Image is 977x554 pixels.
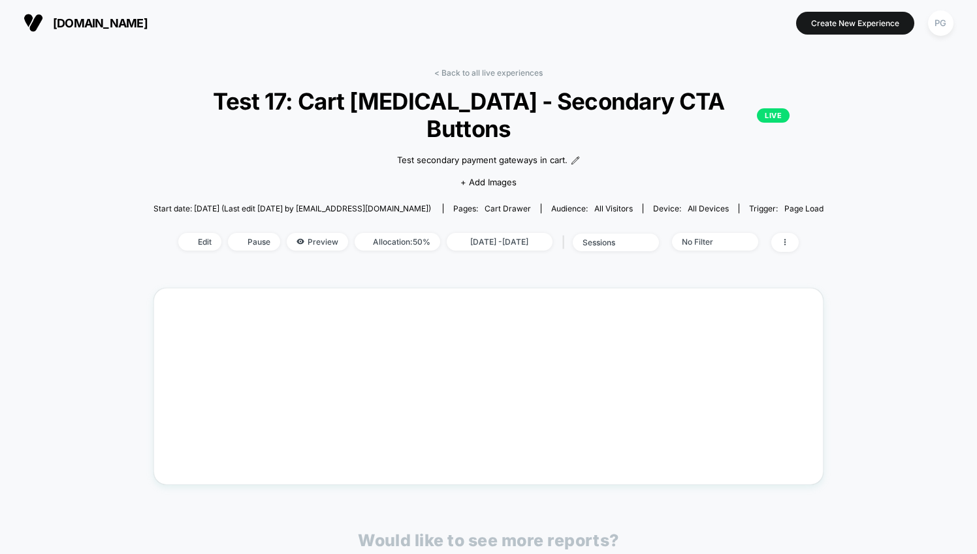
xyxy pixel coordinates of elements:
p: Would like to see more reports? [358,531,619,550]
p: LIVE [757,108,790,123]
div: Pages: [453,204,531,213]
span: + Add Images [460,177,517,187]
button: Create New Experience [796,12,914,35]
button: PG [924,10,957,37]
button: [DOMAIN_NAME] [20,12,152,33]
div: PG [928,10,953,36]
span: | [559,233,573,252]
span: Preview [287,233,348,251]
div: Trigger: [749,204,824,213]
span: Device: [643,204,739,213]
span: [DATE] - [DATE] [447,233,553,251]
span: Test secondary payment gateways in cart. [397,154,568,167]
img: Visually logo [24,13,43,33]
span: Start date: [DATE] (Last edit [DATE] by [EMAIL_ADDRESS][DOMAIN_NAME]) [153,204,431,213]
div: Audience: [551,204,633,213]
div: sessions [583,238,635,247]
span: Test 17: Cart [MEDICAL_DATA] - Secondary CTA Buttons [187,87,790,142]
span: cart drawer [485,204,531,213]
a: < Back to all live experiences [434,68,543,78]
span: Page Load [784,204,824,213]
span: [DOMAIN_NAME] [53,16,148,30]
span: Allocation: 50% [355,233,440,251]
span: All Visitors [594,204,633,213]
span: all devices [688,204,729,213]
span: Edit [178,233,221,251]
div: No Filter [682,237,734,247]
span: Pause [228,233,280,251]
